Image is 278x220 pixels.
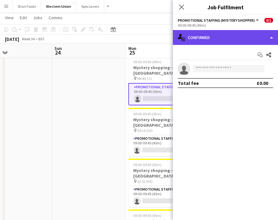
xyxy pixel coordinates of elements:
[20,37,36,41] span: Week 34
[54,46,62,51] span: Sun
[133,59,161,64] span: 09:00-09:45 (45m)
[128,135,198,156] app-card-role: Promotional Staffing (Mystery Shopper)1A0/109:00-09:45 (45m)
[5,36,19,42] div: [DATE]
[128,56,198,105] app-job-card: 09:00-09:45 (45m)0/1Mystery shopping--[GEOGRAPHIC_DATA] MK40 1TJ1 RolePromotional Staffing (Myste...
[128,46,136,51] span: Mon
[127,49,136,56] span: 25
[137,128,153,133] span: DE14 1DD
[173,3,278,11] h3: Job Fulfilment
[128,168,198,179] h3: Mystery shopping--[GEOGRAPHIC_DATA]
[264,18,273,23] span: 0/1
[5,15,14,20] span: View
[38,37,45,41] div: BST
[128,65,198,76] h3: Mystery shopping--[GEOGRAPHIC_DATA]
[13,0,41,12] button: Shan Foods
[17,14,29,22] a: Edit
[137,76,152,81] span: MK40 1TJ
[41,0,76,12] button: Western Union
[128,108,198,156] app-job-card: 09:00-09:45 (45m)0/1Mystery shopping--[GEOGRAPHIC_DATA] DE14 1DD1 RolePromotional Staffing (Myste...
[178,18,255,23] span: Promotional Staffing (Mystery Shopper)
[46,14,65,22] a: Comms
[133,162,161,167] span: 09:00-09:45 (45m)
[53,49,62,56] span: 24
[33,15,42,20] span: Jobs
[128,159,198,207] app-job-card: 09:00-09:45 (45m)0/1Mystery shopping--[GEOGRAPHIC_DATA] GL50 3HD1 RolePromotional Staffing (Myste...
[137,179,153,184] span: GL50 3HD
[173,30,278,45] div: Confirmed
[133,213,161,218] span: 09:00-09:45 (45m)
[178,80,199,86] div: Total fee
[128,83,198,105] app-card-role: Promotional Staffing (Mystery Shopper)1A0/109:00-09:45 (45m)
[76,0,104,12] button: Specsavers
[128,117,198,128] h3: Mystery shopping--[GEOGRAPHIC_DATA]
[257,80,268,86] div: £0.00
[133,112,161,116] span: 09:00-09:45 (45m)
[178,18,260,23] button: Promotional Staffing (Mystery Shopper)
[20,15,27,20] span: Edit
[178,23,273,28] div: 09:00-09:45 (45m)
[31,14,45,22] a: Jobs
[128,186,198,207] app-card-role: Promotional Staffing (Mystery Shopper)0/109:00-09:45 (45m)
[49,15,62,20] span: Comms
[2,14,16,22] a: View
